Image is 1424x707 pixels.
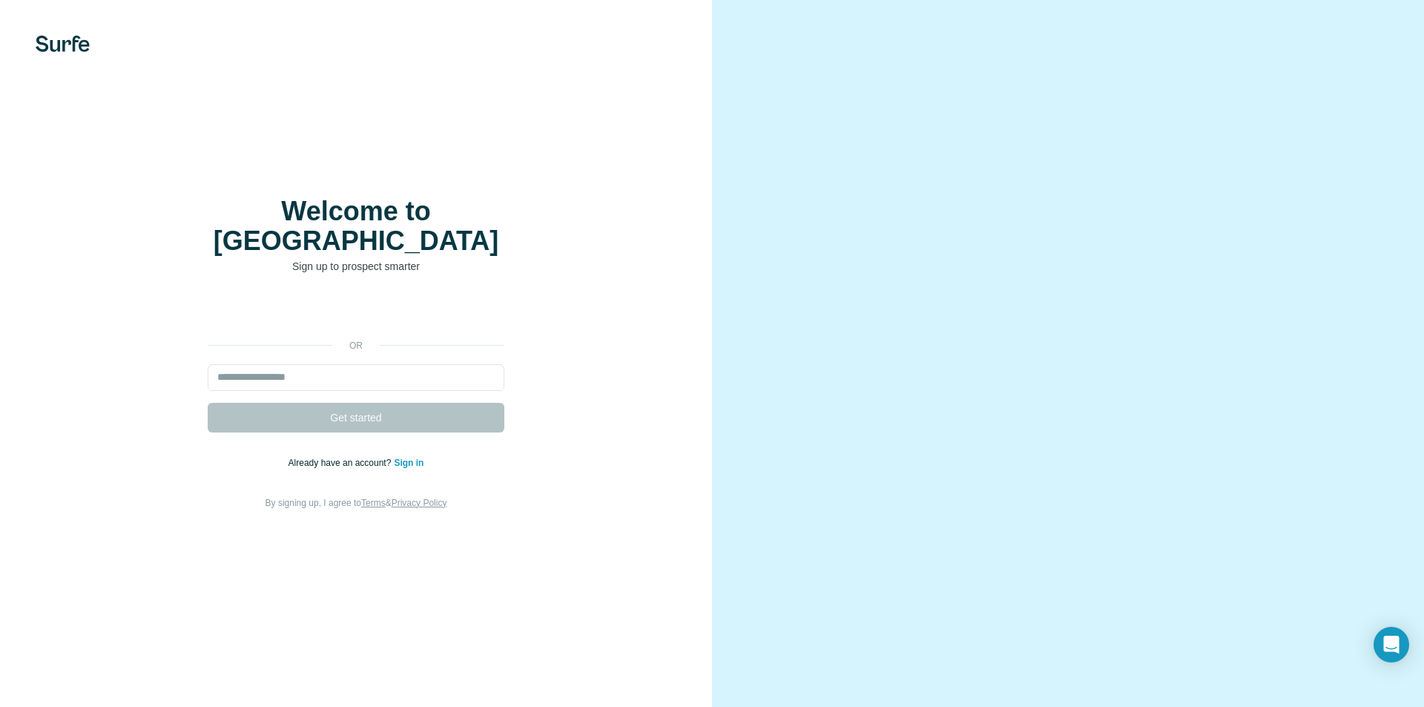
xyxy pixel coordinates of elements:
[208,259,504,274] p: Sign up to prospect smarter
[394,458,423,468] a: Sign in
[36,36,90,52] img: Surfe's logo
[266,498,447,508] span: By signing up, I agree to &
[392,498,447,508] a: Privacy Policy
[361,498,386,508] a: Terms
[200,296,512,329] iframe: Botão "Fazer login com o Google"
[289,458,395,468] span: Already have an account?
[208,197,504,256] h1: Welcome to [GEOGRAPHIC_DATA]
[332,339,380,352] p: or
[1374,627,1409,662] div: Open Intercom Messenger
